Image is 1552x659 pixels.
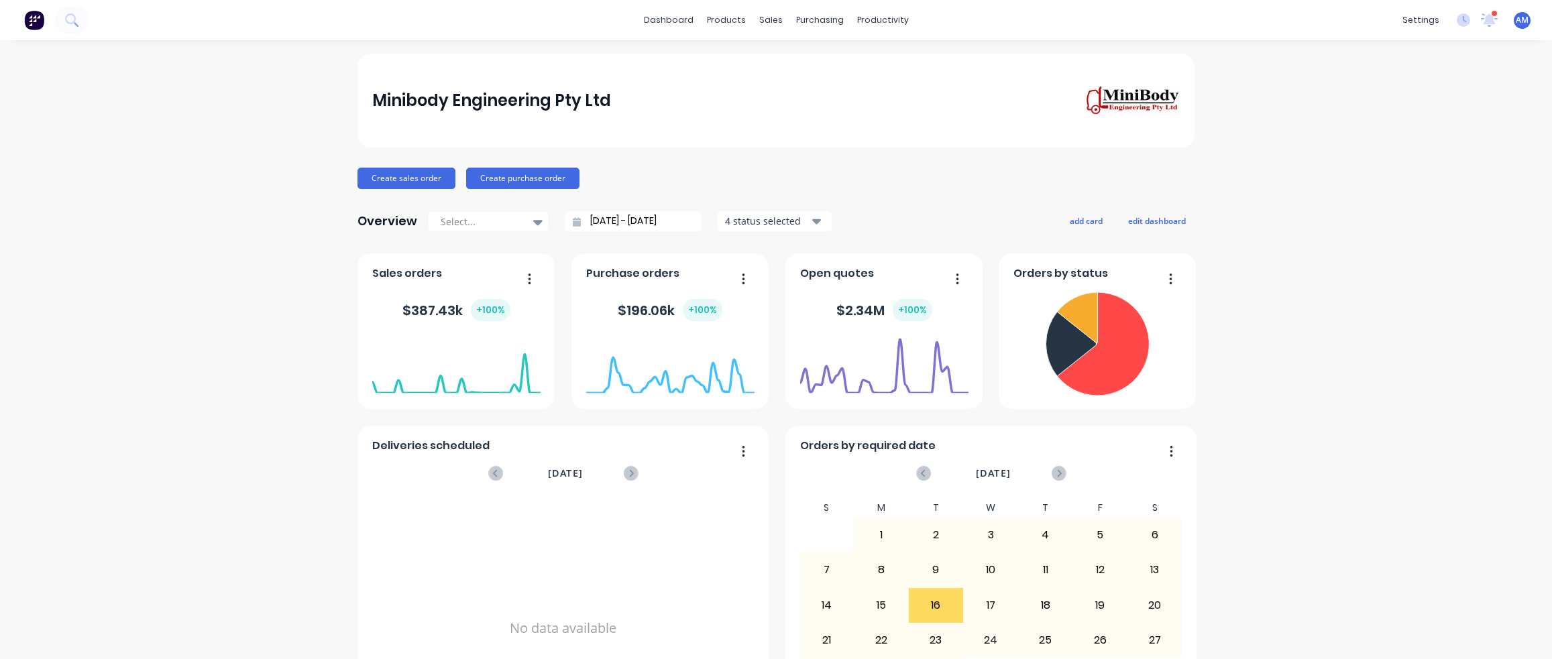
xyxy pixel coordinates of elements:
[854,589,908,622] div: 15
[683,299,722,321] div: + 100 %
[1061,212,1111,229] button: add card
[718,211,832,231] button: 4 status selected
[1128,589,1182,622] div: 20
[854,623,908,657] div: 22
[1128,553,1182,587] div: 13
[800,438,936,454] span: Orders by required date
[24,10,44,30] img: Factory
[964,518,1017,552] div: 3
[1019,553,1072,587] div: 11
[850,10,916,30] div: productivity
[700,10,753,30] div: products
[402,299,510,321] div: $ 387.43k
[800,589,854,622] div: 14
[1019,589,1072,622] div: 18
[1018,498,1073,518] div: T
[548,466,583,481] span: [DATE]
[800,265,874,282] span: Open quotes
[964,589,1017,622] div: 17
[836,299,932,321] div: $ 2.34M
[799,498,854,518] div: S
[909,589,963,622] div: 16
[854,498,909,518] div: M
[1086,85,1180,116] img: Minibody Engineering Pty Ltd
[357,168,455,189] button: Create sales order
[963,498,1018,518] div: W
[1119,212,1195,229] button: edit dashboard
[1128,623,1182,657] div: 27
[1127,498,1182,518] div: S
[618,299,722,321] div: $ 196.06k
[1073,518,1127,552] div: 5
[372,87,611,114] div: Minibody Engineering Pty Ltd
[976,466,1011,481] span: [DATE]
[909,498,964,518] div: T
[1072,498,1127,518] div: F
[1073,553,1127,587] div: 12
[1013,265,1108,282] span: Orders by status
[1073,589,1127,622] div: 19
[854,553,908,587] div: 8
[1019,623,1072,657] div: 25
[753,10,789,30] div: sales
[1516,14,1529,26] span: AM
[909,623,963,657] div: 23
[1396,10,1446,30] div: settings
[466,168,579,189] button: Create purchase order
[909,553,963,587] div: 9
[357,208,417,235] div: Overview
[800,623,854,657] div: 21
[909,518,963,552] div: 2
[725,214,810,228] div: 4 status selected
[964,553,1017,587] div: 10
[372,265,442,282] span: Sales orders
[1128,518,1182,552] div: 6
[586,265,679,282] span: Purchase orders
[637,10,700,30] a: dashboard
[1073,623,1127,657] div: 26
[893,299,932,321] div: + 100 %
[854,518,908,552] div: 1
[789,10,850,30] div: purchasing
[471,299,510,321] div: + 100 %
[800,553,854,587] div: 7
[1019,518,1072,552] div: 4
[964,623,1017,657] div: 24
